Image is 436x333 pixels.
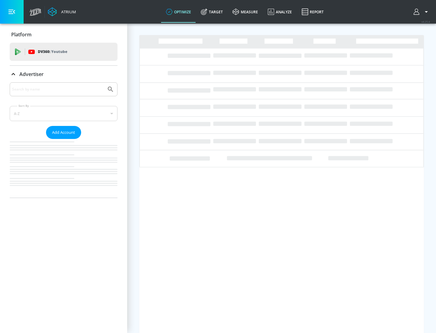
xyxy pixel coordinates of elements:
span: v 4.25.4 [421,20,430,23]
a: Atrium [48,7,76,16]
p: Youtube [51,48,67,55]
a: Analyze [263,1,297,23]
p: Platform [11,31,31,38]
div: Advertiser [10,82,117,198]
div: Advertiser [10,66,117,83]
a: Target [196,1,228,23]
a: Report [297,1,329,23]
label: Sort By [17,104,30,108]
p: Advertiser [19,71,44,77]
div: A-Z [10,106,117,121]
div: Atrium [59,9,76,15]
input: Search by name [12,85,104,93]
a: optimize [161,1,196,23]
div: DV360: Youtube [10,43,117,61]
nav: list of Advertiser [10,139,117,198]
p: DV360: [38,48,67,55]
button: Add Account [46,126,81,139]
span: Add Account [52,129,75,136]
a: measure [228,1,263,23]
div: Platform [10,26,117,43]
